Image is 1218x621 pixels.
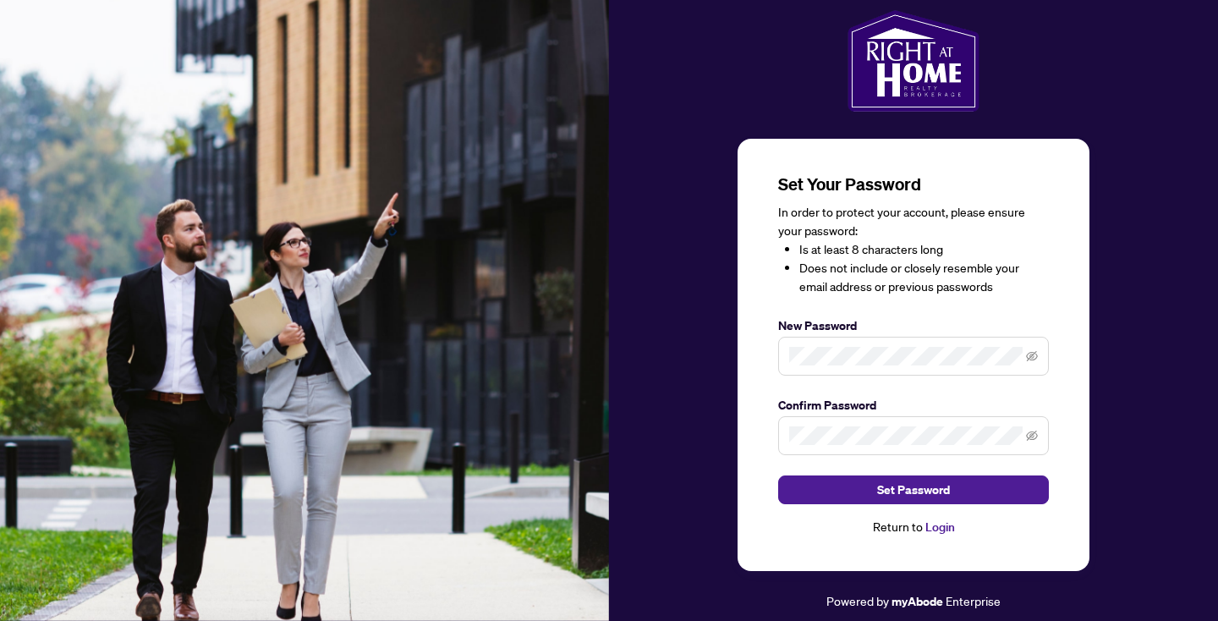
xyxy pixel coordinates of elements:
button: Set Password [778,475,1049,504]
label: New Password [778,316,1049,335]
span: Powered by [826,593,889,608]
li: Does not include or closely resemble your email address or previous passwords [799,259,1049,296]
h3: Set Your Password [778,173,1049,196]
span: Enterprise [946,593,1001,608]
img: ma-logo [848,10,979,112]
a: Login [925,519,955,535]
span: Set Password [877,476,950,503]
div: In order to protect your account, please ensure your password: [778,203,1049,296]
div: Return to [778,518,1049,537]
a: myAbode [892,592,943,611]
span: eye-invisible [1026,350,1038,362]
span: eye-invisible [1026,430,1038,442]
li: Is at least 8 characters long [799,240,1049,259]
label: Confirm Password [778,396,1049,415]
